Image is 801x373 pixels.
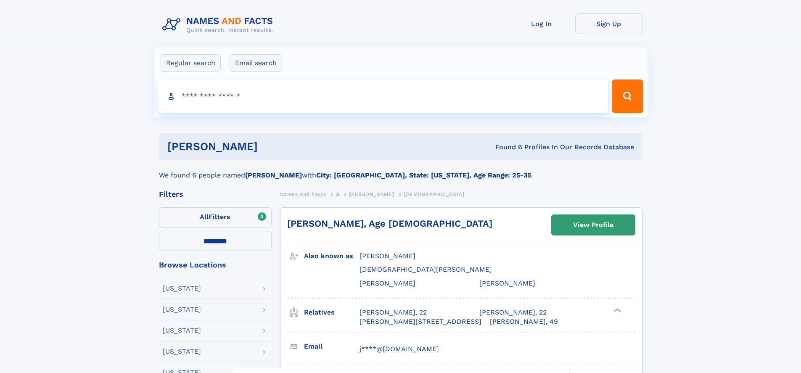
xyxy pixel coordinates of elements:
div: [US_STATE] [163,327,201,334]
span: [PERSON_NAME] [479,279,535,287]
span: [DEMOGRAPHIC_DATA][PERSON_NAME] [360,265,492,273]
a: [PERSON_NAME], 22 [479,308,547,317]
b: City: [GEOGRAPHIC_DATA], State: [US_STATE], Age Range: 25-35 [316,171,531,179]
a: View Profile [552,215,635,235]
div: [US_STATE] [163,285,201,292]
h1: [PERSON_NAME] [167,141,377,152]
h3: Also known as [304,249,360,263]
input: search input [158,79,608,113]
a: [PERSON_NAME] [349,189,394,199]
a: [PERSON_NAME][STREET_ADDRESS] [360,317,481,326]
span: [DEMOGRAPHIC_DATA] [404,191,465,197]
div: View Profile [573,215,613,235]
div: We found 6 people named with . [159,160,642,180]
div: ❯ [611,307,621,313]
label: Filters [159,207,272,228]
img: Logo Names and Facts [159,13,280,36]
span: [PERSON_NAME] [360,279,415,287]
b: [PERSON_NAME] [245,171,302,179]
a: Names and Facts [280,189,326,199]
a: Sign Up [575,13,642,34]
label: Regular search [161,54,221,72]
div: Filters [159,190,272,198]
div: [US_STATE] [163,348,201,355]
a: Log In [508,13,575,34]
label: Email search [230,54,282,72]
span: All [200,213,209,221]
div: [US_STATE] [163,306,201,313]
span: [PERSON_NAME] [349,191,394,197]
h3: Relatives [304,305,360,320]
div: Found 6 Profiles In Our Records Database [376,143,634,152]
a: [PERSON_NAME], 49 [490,317,558,326]
a: [PERSON_NAME], 22 [360,308,427,317]
a: [PERSON_NAME], Age [DEMOGRAPHIC_DATA] [287,218,492,229]
button: Search Button [612,79,643,113]
span: G [336,191,340,197]
h3: Email [304,339,360,354]
div: Browse Locations [159,261,272,269]
a: G [336,189,340,199]
span: [PERSON_NAME] [360,252,415,260]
